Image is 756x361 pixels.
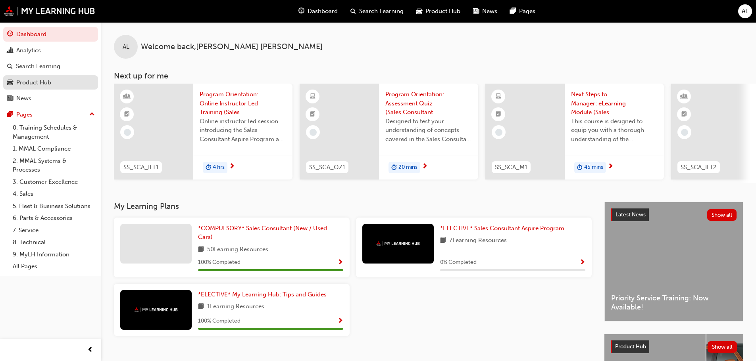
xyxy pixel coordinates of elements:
span: learningRecordVerb_NONE-icon [681,129,688,136]
a: 8. Technical [10,236,98,248]
span: chart-icon [7,47,13,54]
a: SS_SCA_QZ1Program Orientation: Assessment Quiz (Sales Consultant Aspire Program)Designed to test ... [300,84,478,180]
span: booktick-icon [496,109,501,120]
div: Product Hub [16,78,51,87]
span: *ELECTIVE* My Learning Hub: Tips and Guides [198,291,327,298]
button: Show all [707,209,737,221]
h3: Next up for me [101,71,756,80]
a: guage-iconDashboard [292,3,344,19]
span: Next Steps to Manager: eLearning Module (Sales Consultant Aspire Program) [571,90,658,117]
a: pages-iconPages [504,3,542,19]
div: News [16,94,31,103]
a: Search Learning [3,59,98,74]
span: pages-icon [7,111,13,118]
span: learningResourceType_INSTRUCTOR_LED-icon [681,92,687,102]
a: Product HubShow all [611,340,737,353]
span: guage-icon [298,6,304,16]
a: All Pages [10,260,98,273]
a: News [3,91,98,106]
span: Product Hub [425,7,460,16]
a: Dashboard [3,27,98,42]
span: next-icon [608,163,614,170]
button: Show all [708,341,737,353]
span: Designed to test your understanding of concepts covered in the Sales Consultant Aspire Program 'P... [385,117,472,144]
a: 2. MMAL Systems & Processes [10,155,98,176]
span: learningResourceType_INSTRUCTOR_LED-icon [124,92,130,102]
a: Analytics [3,43,98,58]
a: news-iconNews [467,3,504,19]
span: duration-icon [206,162,211,173]
img: mmal [134,307,178,312]
span: SS_SCA_QZ1 [309,163,345,172]
img: mmal [4,6,95,16]
span: 0 % Completed [440,258,477,267]
div: Analytics [16,46,41,55]
button: Show Progress [579,258,585,267]
h3: My Learning Plans [114,202,592,211]
a: SS_SCA_ILT1Program Orientation: Online Instructor Led Training (Sales Consultant Aspire Program)O... [114,84,292,180]
a: 0. Training Schedules & Management [10,122,98,143]
span: learningResourceType_ELEARNING-icon [310,92,315,102]
button: Pages [3,107,98,122]
span: next-icon [422,163,428,170]
button: AL [738,4,752,18]
a: *COMPULSORY* Sales Consultant (New / Used Cars) [198,224,343,242]
a: *ELECTIVE* Sales Consultant Aspire Program [440,224,567,233]
span: book-icon [198,245,204,255]
a: *ELECTIVE* My Learning Hub: Tips and Guides [198,290,330,299]
span: *COMPULSORY* Sales Consultant (New / Used Cars) [198,225,327,241]
a: car-iconProduct Hub [410,3,467,19]
span: duration-icon [391,162,397,173]
span: Show Progress [579,259,585,266]
a: 5. Fleet & Business Solutions [10,200,98,212]
span: *ELECTIVE* Sales Consultant Aspire Program [440,225,564,232]
div: Pages [16,110,33,119]
span: next-icon [229,163,235,170]
span: search-icon [7,63,13,70]
a: 4. Sales [10,188,98,200]
img: mmal [376,241,420,246]
a: SS_SCA_M1Next Steps to Manager: eLearning Module (Sales Consultant Aspire Program)This course is ... [485,84,664,180]
a: Product Hub [3,75,98,90]
span: Show Progress [337,259,343,266]
span: booktick-icon [681,109,687,120]
span: 100 % Completed [198,258,240,267]
span: duration-icon [577,162,583,173]
span: car-icon [7,79,13,86]
span: SS_SCA_M1 [495,163,527,172]
a: Latest NewsShow all [611,208,737,221]
span: Show Progress [337,318,343,325]
a: 7. Service [10,224,98,237]
span: AL [123,42,129,52]
span: search-icon [350,6,356,16]
span: book-icon [198,302,204,312]
div: Search Learning [16,62,60,71]
span: SS_SCA_ILT2 [681,163,717,172]
span: Online instructor led session introducing the Sales Consultant Aspire Program and outlining what ... [200,117,286,144]
span: learningRecordVerb_NONE-icon [124,129,131,136]
a: 3. Customer Excellence [10,176,98,188]
span: 4 hrs [213,163,225,172]
a: Latest NewsShow allPriority Service Training: Now Available! [604,202,743,321]
span: Product Hub [615,343,646,350]
span: 7 Learning Resources [449,236,507,246]
a: 9. MyLH Information [10,248,98,261]
span: up-icon [89,109,95,120]
span: News [482,7,497,16]
span: Program Orientation: Assessment Quiz (Sales Consultant Aspire Program) [385,90,472,117]
span: Search Learning [359,7,404,16]
span: learningRecordVerb_NONE-icon [310,129,317,136]
a: 1. MMAL Compliance [10,143,98,155]
button: DashboardAnalyticsSearch LearningProduct HubNews [3,25,98,107]
button: Show Progress [337,258,343,267]
span: 1 Learning Resources [207,302,264,312]
span: SS_SCA_ILT1 [123,163,159,172]
a: search-iconSearch Learning [344,3,410,19]
span: news-icon [7,95,13,102]
span: car-icon [416,6,422,16]
span: Latest News [616,211,646,218]
span: news-icon [473,6,479,16]
span: learningRecordVerb_NONE-icon [495,129,502,136]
